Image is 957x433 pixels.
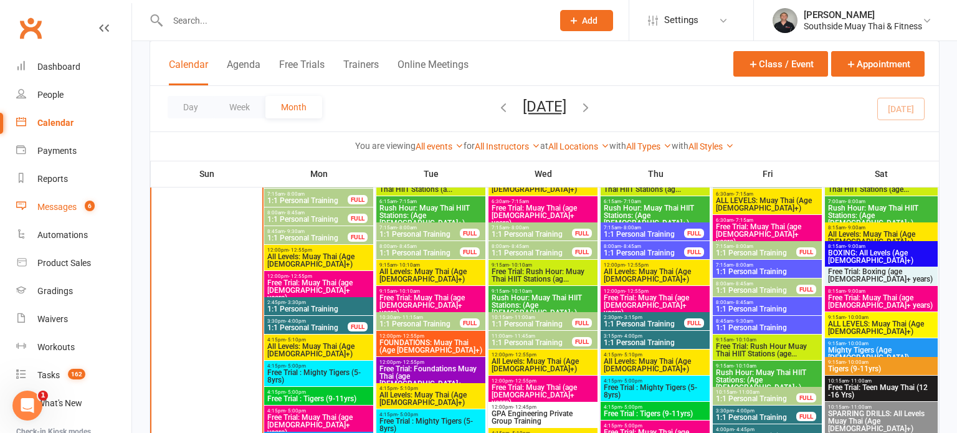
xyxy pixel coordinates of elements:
a: Product Sales [16,249,131,277]
span: - 9:00am [845,288,865,294]
button: Trainers [343,59,379,85]
span: Free Trial : Tigers (9-11yrs) [603,410,707,417]
span: 2:45pm [267,300,371,305]
span: - 8:00am [397,225,417,231]
span: - 5:00pm [285,363,306,369]
span: - 12:55pm [513,378,536,384]
div: FULL [572,247,592,257]
strong: for [464,141,475,151]
span: All Levels: Muay Thai (Age [DEMOGRAPHIC_DATA]+) [267,343,371,358]
span: 9:15am [379,262,483,268]
span: 4:00pm [715,427,819,432]
a: Tasks 162 [16,361,131,389]
span: Free Trial: Muay Thai (age [DEMOGRAPHIC_DATA]+ years) [715,223,819,245]
strong: You are viewing [355,141,416,151]
span: FOUNDATIONS: Muay Thai (Age [DEMOGRAPHIC_DATA]+) [379,339,483,354]
button: [DATE] [523,98,566,115]
div: Southside Muay Thai & Fitness [804,21,922,32]
span: 1:1 Personal Training [267,234,348,242]
div: Workouts [37,342,75,352]
span: - 5:00pm [622,423,642,429]
div: FULL [460,318,480,328]
div: FULL [460,247,480,257]
span: 8:00am [715,281,797,287]
button: Agenda [227,59,260,85]
span: - 8:45am [397,244,417,249]
span: 4:15pm [379,386,483,391]
span: 1:1 Personal Training [267,197,348,204]
span: 1:1 Personal Training [715,395,797,402]
span: - 11:45am [512,333,535,339]
span: - 8:45am [733,281,753,287]
span: 8:15am [827,225,935,231]
span: All Levels: Muay Thai (Age [DEMOGRAPHIC_DATA]+) [379,268,483,283]
span: - 3:30pm [285,300,306,305]
span: 10:15am [715,389,797,395]
span: 6 [85,201,95,211]
span: 1:1 Personal Training [715,324,819,331]
span: 9:15am [715,337,819,343]
span: 9:15am [827,359,935,365]
span: 8:00am [379,244,460,249]
span: 8:00am [715,300,819,305]
span: - 11:00am [849,378,872,384]
span: 1:1 Personal Training [267,324,348,331]
span: - 5:00pm [285,408,306,414]
div: FULL [572,229,592,238]
div: FULL [572,337,592,346]
span: Mighty Tigers (Age [DEMOGRAPHIC_DATA]) [827,346,935,361]
span: - 4:00pm [285,318,306,324]
span: All Levels: Muay Thai (Age [DEMOGRAPHIC_DATA]+) [267,253,371,268]
span: 1:1 Personal Training [715,268,819,275]
span: 6:15am [603,199,707,204]
span: - 12:55pm [288,247,312,253]
span: 12:00pm [603,262,707,268]
span: Tigers (9-11yrs) [827,365,935,373]
span: - 10:00am [845,359,869,365]
a: All Instructors [475,141,540,151]
div: FULL [796,412,816,421]
span: - 7:15am [509,199,529,204]
span: 7:00am [827,199,935,204]
span: 1:1 Personal Training [603,320,685,328]
span: 7:15am [267,191,348,197]
span: 1:1 Personal Training [715,287,797,294]
button: Appointment [831,51,925,77]
span: - 8:45am [733,300,753,305]
a: Workouts [16,333,131,361]
div: Gradings [37,286,73,296]
div: Tasks [37,370,60,380]
span: 4:15pm [603,378,707,384]
span: - 12:55pm [625,288,649,294]
span: 4:15pm [603,404,707,410]
span: - 8:45am [509,244,529,249]
span: 9:15am [827,315,935,320]
span: Rush Hour: Muay Thai HIIT Stations: (Age [DEMOGRAPHIC_DATA]+) [603,204,707,227]
span: Free Trial: Muay Thai (age [DEMOGRAPHIC_DATA]+ years) [827,294,935,309]
span: Free Trial: Muay Thai (age [DEMOGRAPHIC_DATA]+ years) [491,384,595,406]
span: - 8:00am [509,225,529,231]
span: Free Trial: Rush Hour Muay Thai HIIT Stations (age... [715,343,819,358]
button: Week [214,96,265,118]
span: 7:15am [379,225,460,231]
span: 6:15am [379,199,483,204]
span: 1:1 Personal Training [379,249,460,257]
a: Gradings [16,277,131,305]
span: 12:00pm [491,378,595,384]
div: FULL [348,232,368,242]
div: FULL [572,318,592,328]
span: - 11:00am [512,315,535,320]
a: Messages 6 [16,193,131,221]
span: 12:00pm [491,352,595,358]
strong: with [672,141,688,151]
strong: at [540,141,548,151]
span: - 10:10am [733,337,756,343]
span: - 4:00pm [622,333,642,339]
span: 1:1 Personal Training [491,339,573,346]
span: 1:1 Personal Training [491,320,573,328]
span: - 5:10pm [622,352,642,358]
span: 6:30am [715,191,819,197]
span: - 5:00pm [398,412,418,417]
span: All Levels: Muay Thai (Age [DEMOGRAPHIC_DATA]+) [827,231,935,245]
span: 1:1 Personal Training [715,414,797,421]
